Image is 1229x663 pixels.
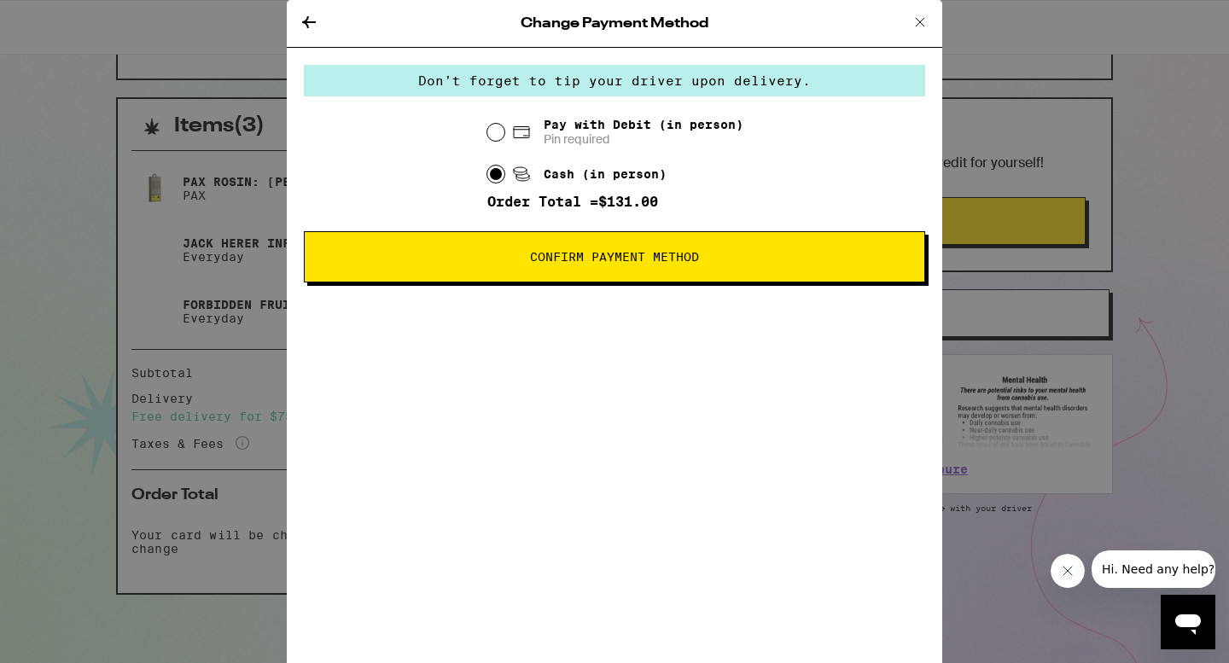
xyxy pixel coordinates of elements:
[544,118,743,131] span: Pay with Debit (in person)
[530,251,699,263] span: Confirm Payment Method
[487,182,658,211] span: Order Total = $131.00
[544,131,743,147] span: Pin required
[314,73,915,88] div: Don’t forget to tip your driver upon delivery.
[544,167,667,181] span: Cash (in person)
[1092,550,1215,588] iframe: Message from company
[304,231,925,282] button: Confirm Payment Method
[1051,554,1085,588] iframe: Close message
[1161,595,1215,649] iframe: Button to launch messaging window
